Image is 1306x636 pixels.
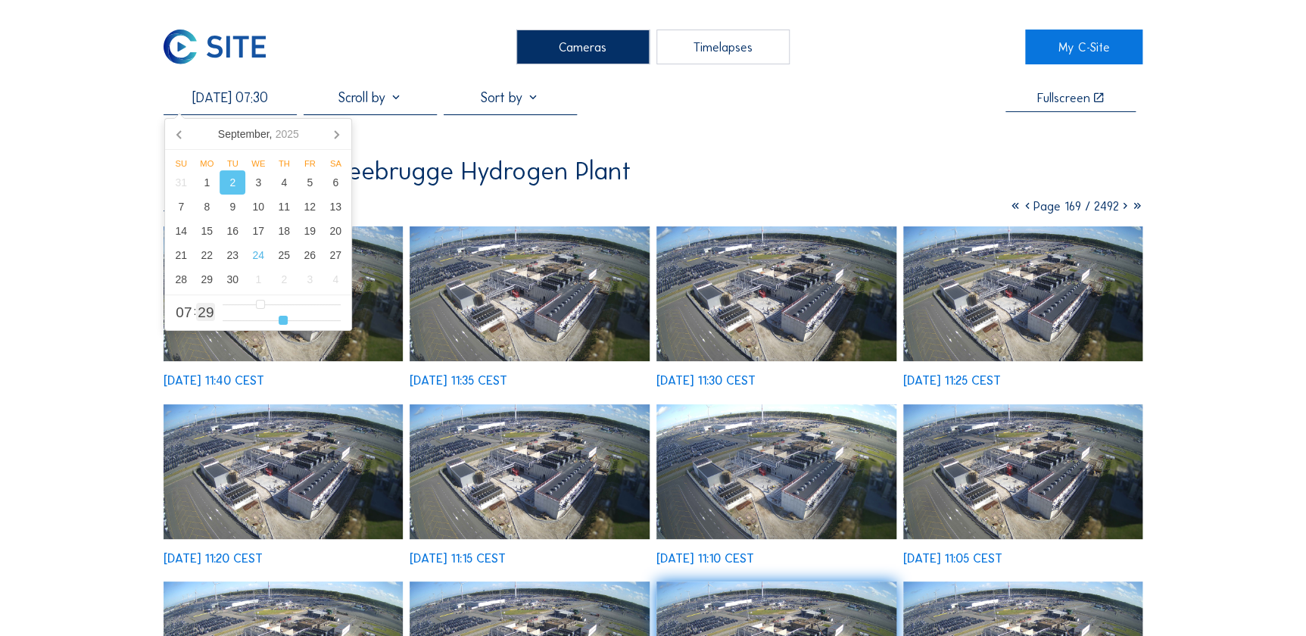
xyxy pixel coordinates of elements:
div: 5 [297,170,323,195]
div: 16 [220,219,245,243]
div: 31 [168,170,194,195]
div: 3 [245,170,271,195]
img: image_52939525 [656,226,896,361]
div: [DATE] 11:15 CEST [410,552,506,564]
div: September, [212,122,305,146]
div: 4 [323,267,348,291]
div: [DATE] 11:40 CEST [164,374,264,386]
div: Su [168,159,194,168]
div: 2 [271,267,297,291]
div: 20 [323,219,348,243]
a: My C-Site [1025,30,1142,64]
div: 24 [245,243,271,267]
span: 29 [198,305,214,320]
div: 10 [245,195,271,219]
div: 15 [194,219,220,243]
span: 07 [176,305,192,320]
div: [DATE] 11:25 CEST [903,374,1001,386]
div: 23 [220,243,245,267]
img: image_52939697 [164,226,404,361]
div: 2 [220,170,245,195]
div: 17 [245,219,271,243]
div: Timelapses [656,30,790,64]
div: 14 [168,219,194,243]
span: : [193,306,196,316]
div: [DATE] 11:35 CEST [410,374,507,386]
div: Mo [194,159,220,168]
div: 19 [297,219,323,243]
div: Fullscreen [1036,92,1089,104]
div: 29 [194,267,220,291]
div: 26 [297,243,323,267]
span: Page 169 / 2492 [1033,198,1118,214]
div: 25 [271,243,297,267]
div: 1 [245,267,271,291]
div: 7 [168,195,194,219]
img: image_52938974 [656,404,896,539]
a: C-SITE Logo [164,30,281,64]
div: Tu [220,159,245,168]
div: 1 [194,170,220,195]
div: 21 [168,243,194,267]
div: 13 [323,195,348,219]
div: 11 [271,195,297,219]
img: image_52938839 [903,404,1143,539]
div: Sa [323,159,348,168]
input: Search by date 󰅀 [164,89,297,106]
div: We [245,159,271,168]
div: 27 [323,243,348,267]
img: image_52939679 [410,226,650,361]
div: [DATE] 11:20 CEST [164,552,263,564]
div: 18 [271,219,297,243]
div: Virya Energy / Zeebrugge Hydrogen Plant [164,159,631,184]
img: image_52939112 [410,404,650,539]
div: 22 [194,243,220,267]
div: [DATE] 11:05 CEST [903,552,1002,564]
div: 3 [297,267,323,291]
div: 9 [220,195,245,219]
img: image_52939384 [903,226,1143,361]
div: Camera 1 [164,195,298,213]
div: 30 [220,267,245,291]
div: 12 [297,195,323,219]
div: 28 [168,267,194,291]
img: image_52939252 [164,404,404,539]
i: 2025 [276,128,299,140]
div: 6 [323,170,348,195]
div: Fr [297,159,323,168]
div: 8 [194,195,220,219]
div: 4 [271,170,297,195]
div: Cameras [516,30,650,64]
img: C-SITE Logo [164,30,266,64]
div: Th [271,159,297,168]
div: [DATE] 11:10 CEST [656,552,754,564]
div: [DATE] 11:30 CEST [656,374,756,386]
